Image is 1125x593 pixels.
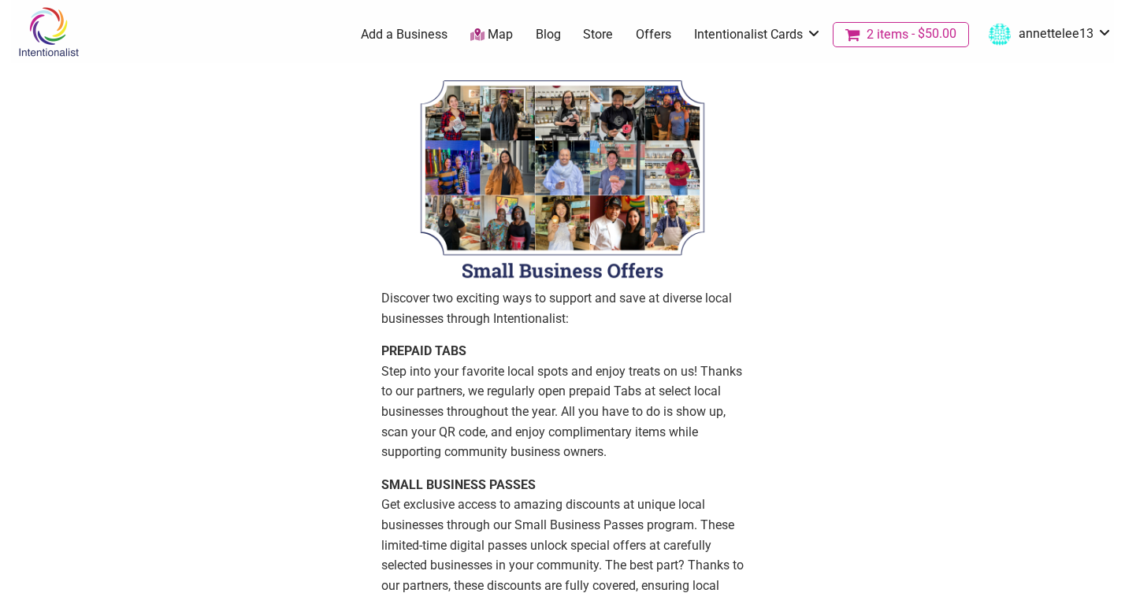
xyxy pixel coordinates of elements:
a: Add a Business [361,26,447,43]
a: Cart2 items$50.00 [833,22,969,47]
p: Discover two exciting ways to support and save at diverse local businesses through Intentionalist: [381,288,744,328]
a: Map [470,26,513,44]
i: Cart [845,27,863,43]
span: $50.00 [908,28,956,40]
strong: PREPAID TABS [381,343,466,358]
a: annettelee13 [981,20,1112,49]
a: Blog [536,26,561,43]
img: Intentionalist [11,6,86,57]
a: Intentionalist Cards [694,26,822,43]
img: Welcome to Intentionalist Passes [381,71,744,288]
p: Step into your favorite local spots and enjoy treats on us! Thanks to our partners, we regularly ... [381,341,744,462]
span: 2 items [867,28,908,41]
strong: SMALL BUSINESS PASSES [381,477,536,492]
a: Store [583,26,613,43]
a: Offers [636,26,671,43]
